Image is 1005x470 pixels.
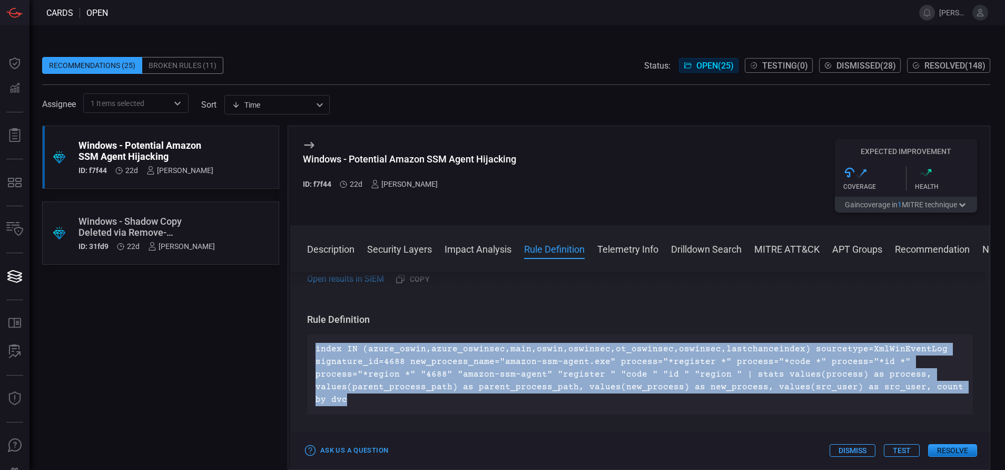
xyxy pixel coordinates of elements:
[445,242,511,255] button: Impact Analysis
[2,311,27,336] button: Rule Catalog
[125,166,138,175] span: Jul 27, 2025 10:12 AM
[819,58,901,73] button: Dismissed(28)
[46,8,73,18] span: Cards
[762,61,808,71] span: Testing ( 0 )
[2,217,27,242] button: Inventory
[78,216,215,238] div: Windows - Shadow Copy Deleted via Remove-CimInstance
[2,76,27,101] button: Detections
[367,242,432,255] button: Security Layers
[644,61,671,71] span: Status:
[307,242,354,255] button: Description
[745,58,813,73] button: Testing(0)
[524,242,585,255] button: Rule Definition
[42,57,142,74] div: Recommendations (25)
[78,140,213,162] div: Windows - Potential Amazon SSM Agent Hijacking
[86,8,108,18] span: open
[371,180,438,188] div: [PERSON_NAME]
[78,242,109,251] h5: ID: 31fd9
[142,57,223,74] div: Broken Rules (11)
[78,166,107,175] h5: ID: f7f44
[2,264,27,289] button: Cards
[928,444,977,457] button: Resolve
[2,433,27,458] button: Ask Us A Question
[907,58,990,73] button: Resolved(148)
[307,313,973,326] h3: Rule Definition
[835,147,977,156] h5: Expected Improvement
[127,242,140,251] span: Jul 27, 2025 10:12 AM
[2,170,27,195] button: MITRE - Detection Posture
[671,242,742,255] button: Drilldown Search
[303,154,516,165] div: Windows - Potential Amazon SSM Agent Hijacking
[303,180,331,188] h5: ID: f7f44
[884,444,920,457] button: Test
[924,61,986,71] span: Resolved ( 148 )
[597,242,658,255] button: Telemetry Info
[832,242,882,255] button: APT Groups
[316,343,964,406] p: index IN (azure_oswin,azure_oswinsec,main,oswin,oswinsec,ot_oswinsec,oswinsec,lastchanceindex) so...
[170,96,185,111] button: Open
[898,200,902,209] span: 1
[91,98,144,109] span: 1 Items selected
[915,183,978,190] div: Health
[696,61,734,71] span: Open ( 25 )
[2,339,27,365] button: ALERT ANALYSIS
[201,100,216,110] label: sort
[232,100,313,110] div: Time
[895,242,970,255] button: Recommendation
[42,99,76,109] span: Assignee
[350,180,362,188] span: Jul 27, 2025 10:12 AM
[2,123,27,148] button: Reports
[843,183,906,190] div: Coverage
[830,444,875,457] button: Dismiss
[148,242,215,251] div: [PERSON_NAME]
[2,51,27,76] button: Dashboard
[939,8,968,17] span: [PERSON_NAME].[PERSON_NAME]
[679,58,738,73] button: Open(25)
[303,443,391,459] button: Ask Us a Question
[835,197,977,213] button: Gaincoverage in1MITRE technique
[836,61,896,71] span: Dismissed ( 28 )
[754,242,820,255] button: MITRE ATT&CK
[146,166,213,175] div: [PERSON_NAME]
[2,386,27,411] button: Threat Intelligence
